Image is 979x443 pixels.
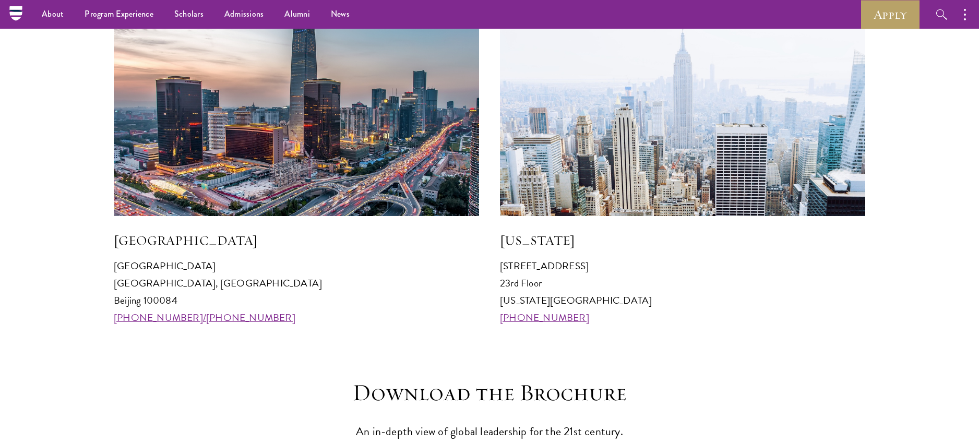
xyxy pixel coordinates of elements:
a: [PHONE_NUMBER] [500,310,589,325]
h5: [GEOGRAPHIC_DATA] [114,232,479,249]
a: [PHONE_NUMBER]/[PHONE_NUMBER] [114,310,295,325]
p: [GEOGRAPHIC_DATA] [GEOGRAPHIC_DATA], [GEOGRAPHIC_DATA] Beijing 100084 [114,257,479,326]
p: An in-depth view of global leadership for the 21st century. [328,422,651,441]
h5: [US_STATE] [500,232,865,249]
p: [STREET_ADDRESS] 23rd Floor [US_STATE][GEOGRAPHIC_DATA] [500,257,865,326]
h3: Download the Brochure [328,378,651,408]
